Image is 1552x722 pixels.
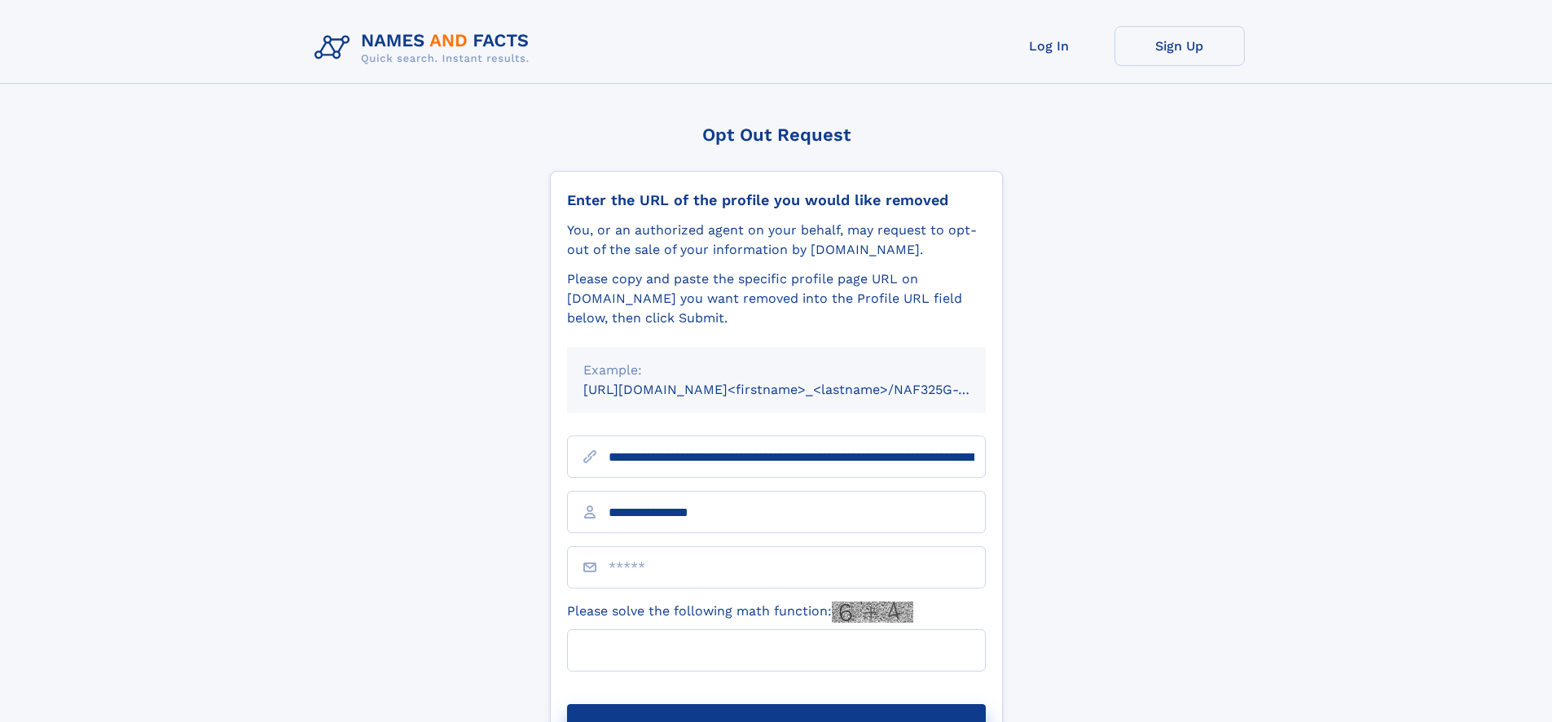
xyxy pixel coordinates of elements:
img: Logo Names and Facts [308,26,543,70]
div: Enter the URL of the profile you would like removed [567,191,986,209]
label: Please solve the following math function: [567,602,913,623]
div: You, or an authorized agent on your behalf, may request to opt-out of the sale of your informatio... [567,221,986,260]
div: Opt Out Request [550,125,1003,145]
div: Please copy and paste the specific profile page URL on [DOMAIN_NAME] you want removed into the Pr... [567,269,986,328]
div: Example: [583,361,969,380]
a: Sign Up [1115,26,1245,66]
small: [URL][DOMAIN_NAME]<firstname>_<lastname>/NAF325G-xxxxxxxx [583,382,1017,397]
a: Log In [984,26,1115,66]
